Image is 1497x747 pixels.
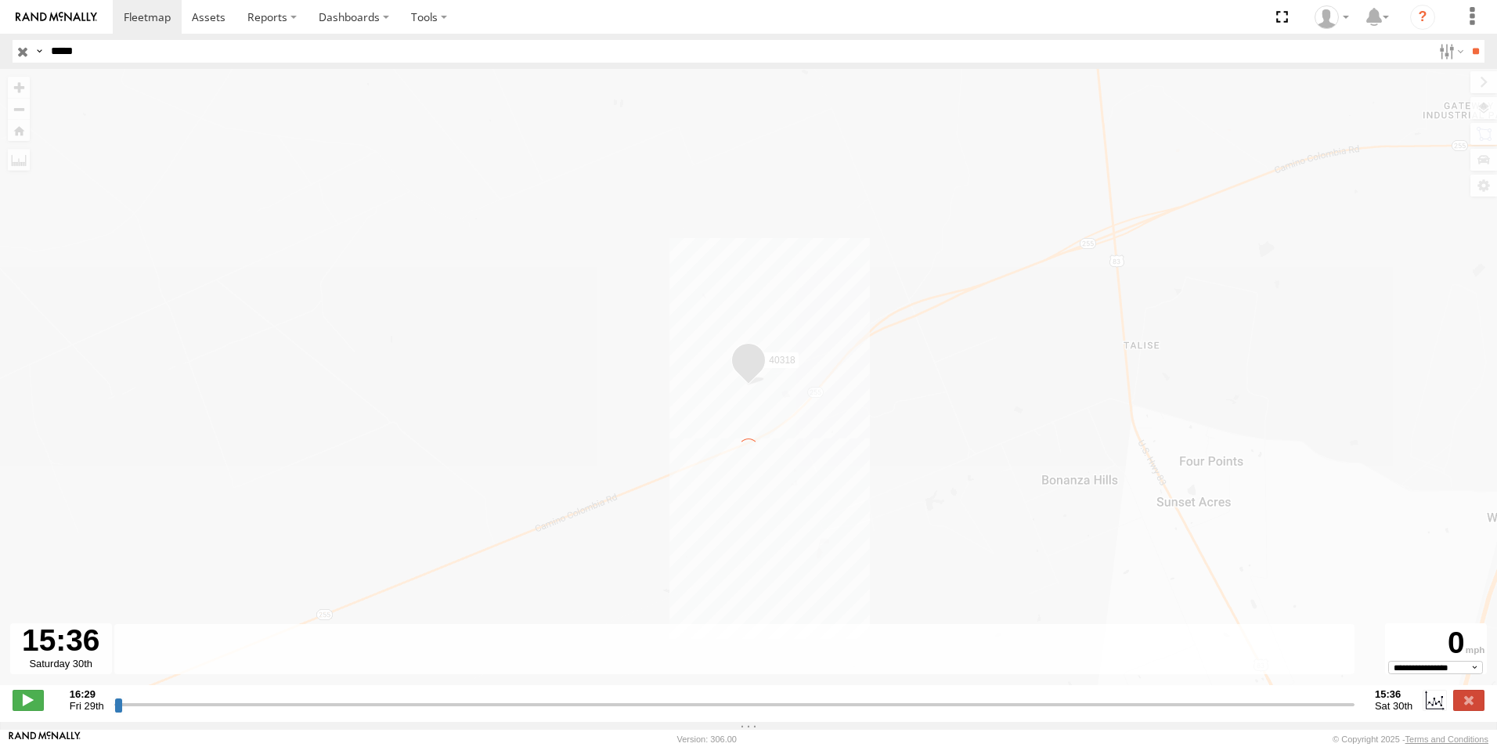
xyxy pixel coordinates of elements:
div: Version: 306.00 [677,734,737,744]
label: Close [1453,690,1484,710]
div: 0 [1387,626,1484,661]
div: © Copyright 2025 - [1333,734,1488,744]
i: ? [1410,5,1435,30]
div: Caseta Laredo TX [1309,5,1355,29]
img: rand-logo.svg [16,12,97,23]
span: Fri 29th Aug 2025 [70,700,104,712]
strong: 16:29 [70,688,104,700]
label: Play/Stop [13,690,44,710]
span: Sat 30th Aug 2025 [1375,700,1412,712]
label: Search Query [33,40,45,63]
strong: 15:36 [1375,688,1412,700]
a: Terms and Conditions [1405,734,1488,744]
a: Visit our Website [9,731,81,747]
label: Search Filter Options [1433,40,1466,63]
